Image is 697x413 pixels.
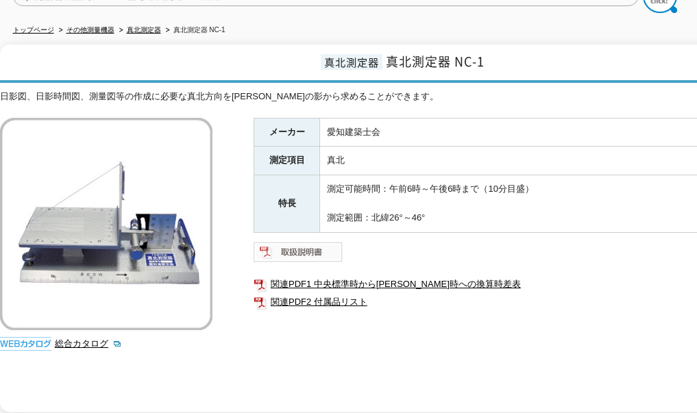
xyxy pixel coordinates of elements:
[127,26,161,34] a: 真北測定器
[163,23,225,38] li: 真北測定器 NC-1
[254,250,343,260] a: 取扱説明書
[66,26,114,34] a: その他測量機器
[386,52,485,71] span: 真北測定器 NC-1
[321,54,382,70] span: 真北測定器
[254,175,320,232] th: 特長
[254,118,320,147] th: メーカー
[55,338,122,349] a: 総合カタログ
[254,147,320,175] th: 測定項目
[13,26,54,34] a: トップページ
[254,241,343,263] img: 取扱説明書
